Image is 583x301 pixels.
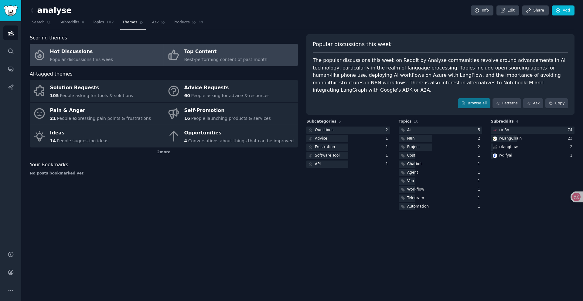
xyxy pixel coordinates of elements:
[458,98,490,109] a: Browse all
[516,119,518,123] span: 4
[172,18,206,30] a: Products39
[313,41,392,48] span: Popular discussions this week
[191,116,271,121] span: People launching products & services
[399,152,482,160] a: Cost1
[30,6,72,15] h2: analyse
[386,161,390,167] div: 1
[30,161,68,169] span: Your Bookmarks
[90,18,116,30] a: Topics107
[399,127,482,134] a: Ai5
[184,138,187,143] span: 4
[478,153,482,158] div: 1
[496,5,519,16] a: Edit
[491,127,574,134] a: n8nr/n8n74
[545,98,568,109] button: Copy
[386,127,390,133] div: 2
[4,5,18,16] img: GummySearch logo
[478,161,482,167] div: 1
[184,116,190,121] span: 16
[399,135,482,143] a: N8n2
[499,153,512,158] div: r/ difyai
[315,153,340,158] div: Software Tool
[306,152,390,160] a: Software Tool1
[150,18,167,30] a: Ask
[570,144,574,150] div: 2
[306,144,390,151] a: Frustration1
[399,178,482,185] a: Veo1
[152,20,159,25] span: Ask
[493,154,497,158] img: difyai
[399,144,482,151] a: Project2
[30,80,164,102] a: Solution Requests105People asking for tools & solutions
[50,47,113,57] div: Hot Discussions
[478,136,482,141] div: 2
[50,93,59,98] span: 105
[106,20,114,25] span: 107
[491,135,574,143] a: LangChainr/LangChain23
[32,20,45,25] span: Search
[122,20,137,25] span: Themes
[30,125,164,147] a: Ideas14People suggesting ideas
[523,98,543,109] a: Ask
[499,136,522,141] div: r/ LangChain
[386,144,390,150] div: 1
[478,144,482,150] div: 2
[399,186,482,194] a: Workflow1
[315,161,321,167] div: API
[184,57,268,62] span: Best-performing content of past month
[30,34,67,42] span: Scoring themes
[306,127,390,134] a: Questions2
[306,161,390,168] a: API1
[407,204,429,209] div: Automation
[184,93,190,98] span: 60
[315,127,333,133] div: Questions
[306,135,390,143] a: Advice1
[30,18,53,30] a: Search
[399,203,482,211] a: Automation1
[57,116,151,121] span: People expressing pain points & frustrations
[407,127,411,133] div: Ai
[30,171,298,176] div: No posts bookmarked yet
[399,119,412,124] span: Topics
[57,18,86,30] a: Subreddits4
[120,18,146,30] a: Themes
[30,44,164,66] a: Hot DiscussionsPopular discussions this week
[57,138,108,143] span: People suggesting ideas
[407,144,420,150] div: Project
[30,70,73,78] span: AI-tagged themes
[499,127,509,133] div: r/ n8n
[471,5,493,16] a: Info
[570,153,574,158] div: 1
[30,147,298,157] div: 2 more
[188,138,294,143] span: Conversations about things that can be improved
[491,119,514,124] span: Subreddits
[407,161,422,167] div: Chatbot
[499,144,518,150] div: r/ langflow
[568,127,574,133] div: 74
[191,93,269,98] span: People asking for advice & resources
[82,20,84,25] span: 4
[407,153,415,158] div: Cost
[306,119,336,124] span: Subcategories
[493,128,497,132] img: n8n
[478,127,482,133] div: 5
[50,57,113,62] span: Popular discussions this week
[315,136,327,141] div: Advice
[386,153,390,158] div: 1
[184,47,268,57] div: Top Content
[414,119,418,123] span: 10
[198,20,203,25] span: 39
[50,83,133,93] div: Solution Requests
[478,204,482,209] div: 1
[50,128,109,138] div: Ideas
[164,44,298,66] a: Top ContentBest-performing content of past month
[407,136,415,141] div: N8n
[399,194,482,202] a: Telegram1
[184,106,271,115] div: Self-Promotion
[50,106,151,115] div: Pain & Anger
[478,170,482,175] div: 1
[407,187,424,192] div: Workflow
[164,125,298,147] a: Opportunities4Conversations about things that can be improved
[30,103,164,125] a: Pain & Anger21People expressing pain points & frustrations
[313,57,568,94] div: The popular discussions this week on Reddit by Analyse communities revolve around advancements in...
